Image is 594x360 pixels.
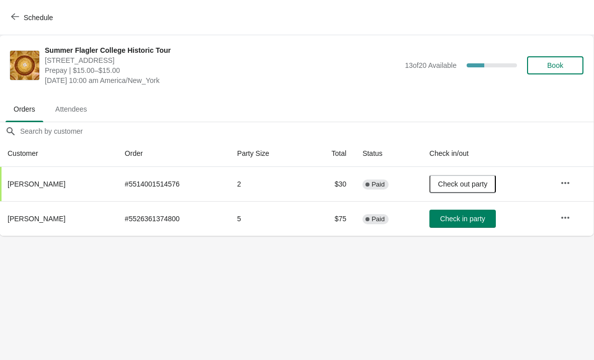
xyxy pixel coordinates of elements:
span: Summer Flagler College Historic Tour [45,45,400,55]
button: Schedule [5,9,61,27]
span: 13 of 20 Available [405,61,457,69]
td: 2 [229,167,306,201]
span: Check out party [438,180,487,188]
td: # 5514001514576 [117,167,229,201]
span: Orders [6,100,43,118]
span: Attendees [47,100,95,118]
span: Paid [372,181,385,189]
td: $30 [306,167,354,201]
span: [PERSON_NAME] [8,215,65,223]
button: Check out party [429,175,496,193]
td: $75 [306,201,354,236]
th: Order [117,140,229,167]
button: Check in party [429,210,496,228]
th: Check in/out [421,140,552,167]
th: Status [354,140,421,167]
span: Paid [372,215,385,223]
span: [PERSON_NAME] [8,180,65,188]
td: 5 [229,201,306,236]
span: Prepay | $15.00–$15.00 [45,65,400,75]
button: Book [527,56,583,74]
span: [STREET_ADDRESS] [45,55,400,65]
td: # 5526361374800 [117,201,229,236]
img: Summer Flagler College Historic Tour [10,51,39,80]
input: Search by customer [20,122,593,140]
th: Total [306,140,354,167]
span: Check in party [440,215,485,223]
span: Book [547,61,563,69]
th: Party Size [229,140,306,167]
span: [DATE] 10:00 am America/New_York [45,75,400,85]
span: Schedule [24,14,53,22]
